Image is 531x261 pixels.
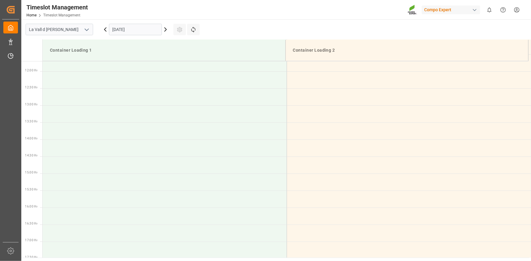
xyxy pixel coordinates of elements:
[25,222,37,225] span: 16:30 Hr
[291,45,523,56] div: Container Loading 2
[25,205,37,208] span: 16:00 Hr
[25,188,37,191] span: 15:30 Hr
[25,171,37,174] span: 15:00 Hr
[26,3,88,12] div: Timeslot Management
[483,3,496,17] button: show 0 new notifications
[422,4,483,15] button: Compo Expert
[25,69,37,72] span: 12:00 Hr
[408,5,417,15] img: Screenshot%202023-09-29%20at%2010.02.21.png_1712312052.png
[25,86,37,89] span: 12:30 Hr
[25,154,37,157] span: 14:30 Hr
[25,103,37,106] span: 13:00 Hr
[26,13,37,17] a: Home
[25,256,37,259] span: 17:30 Hr
[25,239,37,242] span: 17:00 Hr
[82,25,91,34] button: open menu
[25,137,37,140] span: 14:00 Hr
[496,3,510,17] button: Help Center
[26,24,93,35] input: Type to search/select
[47,45,281,56] div: Container Loading 1
[422,5,480,14] div: Compo Expert
[109,24,162,35] input: DD.MM.YYYY
[25,120,37,123] span: 13:30 Hr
